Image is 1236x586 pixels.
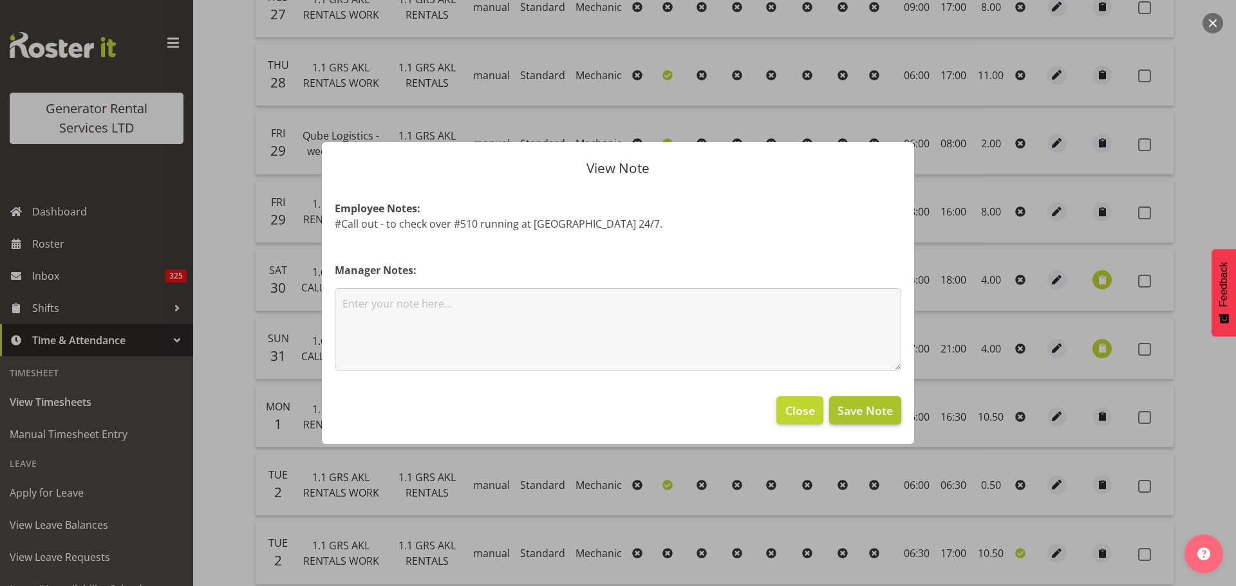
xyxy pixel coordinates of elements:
[335,262,901,278] h4: Manager Notes:
[838,402,893,419] span: Save Note
[335,161,901,175] p: View Note
[776,396,823,425] button: Close
[335,201,901,216] h4: Employee Notes:
[1218,262,1230,307] span: Feedback
[335,216,901,232] p: #Call out - to check over #510 running at [GEOGRAPHIC_DATA] 24/7.
[1197,547,1210,560] img: help-xxl-2.png
[785,402,815,419] span: Close
[1212,249,1236,336] button: Feedback - Show survey
[829,396,901,425] button: Save Note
